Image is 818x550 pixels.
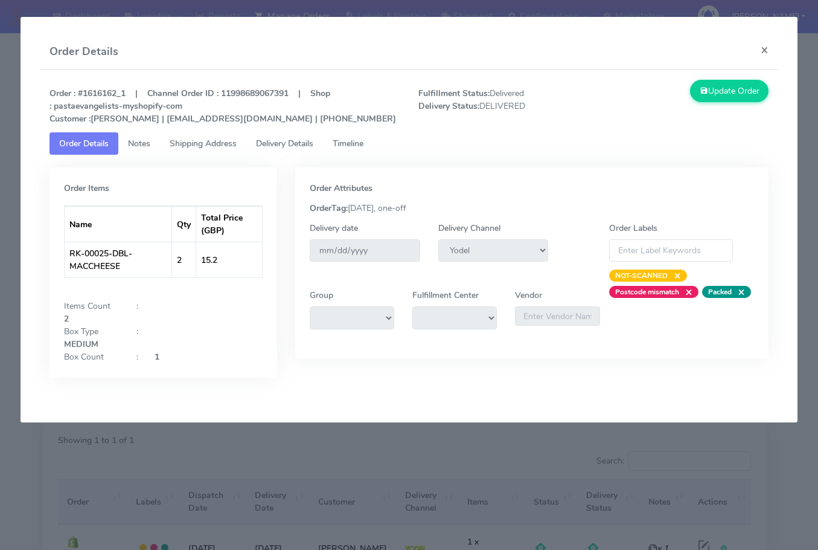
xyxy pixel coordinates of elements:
th: Name [65,206,172,242]
th: Total Price (GBP) [196,206,262,242]
div: Box Type [55,325,127,338]
strong: Order Items [64,183,109,194]
td: 2 [172,242,196,277]
th: Qty [172,206,196,242]
strong: 2 [64,313,69,325]
strong: Packed [708,287,732,297]
td: 15.2 [196,242,262,277]
strong: Order Attributes [310,183,372,194]
span: Timeline [333,138,363,149]
input: Enter Vendor Name [515,306,599,326]
div: : [127,300,145,312]
label: Vendor [515,289,542,302]
strong: Customer : [50,113,91,125]
strong: Fulfillment Status: [418,88,490,99]
span: Delivered DELIVERED [409,87,593,125]
strong: NOT-SCANNED [615,271,668,280]
strong: Delivery Status: [418,100,479,112]
div: : [127,351,145,363]
span: × [679,286,692,298]
button: Close [751,34,778,66]
strong: MEDIUM [64,338,98,350]
div: Items Count [55,300,127,312]
span: Order Details [59,138,109,149]
div: [DATE], one-off [301,202,763,215]
span: Delivery Details [256,138,313,149]
div: : [127,325,145,338]
input: Enter Label Keywords [609,239,733,262]
strong: Order : #1616162_1 | Channel Order ID : 11998689067391 | Shop : pastaevangelists-myshopify-com [P... [50,88,396,125]
label: Group [310,289,333,302]
label: Delivery Channel [438,222,500,235]
button: Update Order [690,80,768,102]
ul: Tabs [50,132,768,155]
strong: 1 [155,351,159,363]
div: Box Count [55,351,127,363]
span: × [668,270,681,282]
label: Fulfillment Center [412,289,479,302]
span: Shipping Address [170,138,237,149]
label: Order Labels [609,222,657,235]
strong: Postcode mismatch [615,287,679,297]
label: Delivery date [310,222,358,235]
td: RK-00025-DBL-MACCHEESE [65,242,172,277]
strong: OrderTag: [310,202,348,214]
span: Notes [128,138,150,149]
span: × [732,286,745,298]
h4: Order Details [50,44,118,60]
